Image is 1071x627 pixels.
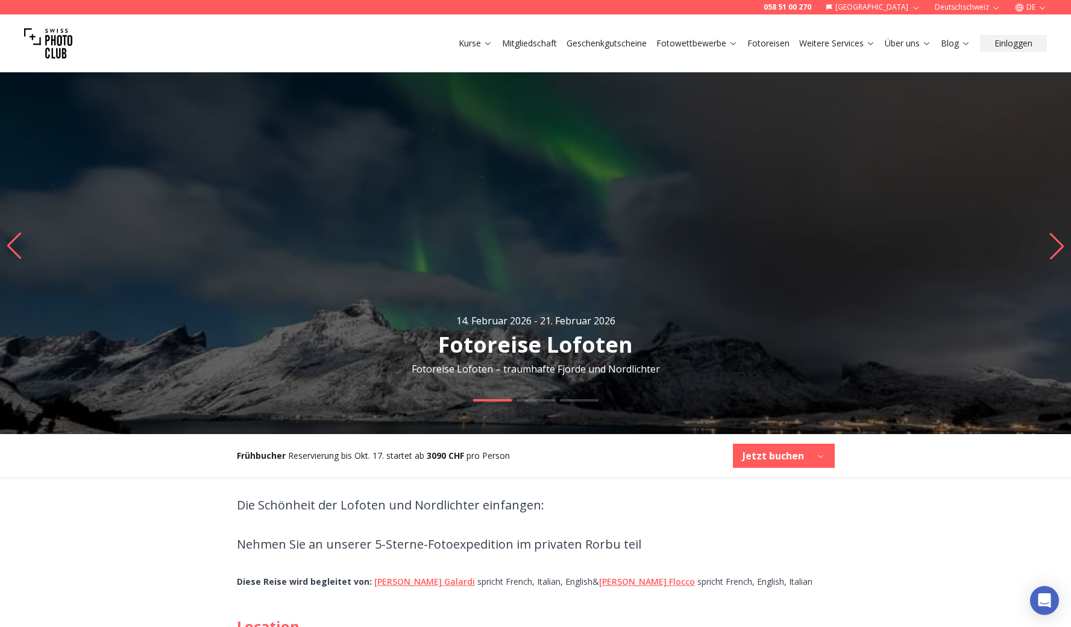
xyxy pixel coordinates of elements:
a: Über uns [885,37,931,49]
b: Frühbucher [237,450,286,461]
button: Kurse [454,35,497,52]
a: Weitere Services [799,37,875,49]
a: 058 51 00 270 [764,2,811,12]
span: Reservierung bis Okt. 17. startet ab [288,450,424,461]
b: Diese Reise wird begleitet von : [237,576,372,587]
a: Mitgliedschaft [502,37,557,49]
a: Fotoreisen [747,37,790,49]
button: Mitgliedschaft [497,35,562,52]
a: Kurse [459,37,492,49]
b: 3090 CHF [427,450,464,461]
button: Fotowettbewerbe [652,35,743,52]
div: 14. Februar 2026 - 21. Februar 2026 [456,313,615,328]
button: Über uns [880,35,936,52]
button: Weitere Services [794,35,880,52]
a: Geschenkgutscheine [567,37,647,49]
button: Fotoreisen [743,35,794,52]
div: Open Intercom Messenger [1030,586,1059,615]
a: Blog [941,37,970,49]
button: Geschenkgutscheine [562,35,652,52]
a: [PERSON_NAME] Galardi [374,576,475,587]
p: Nehmen Sie an unserer 5-Sterne-Fotoexpedition im privaten Rorbu teil [237,532,835,556]
button: Jetzt buchen [733,444,835,468]
div: spricht French, Italian, English & spricht French, English, Italian [237,576,835,588]
a: Fotowettbewerbe [656,37,738,49]
button: Einloggen [980,35,1047,52]
img: Swiss photo club [24,19,72,68]
p: Die Schönheit der Lofoten und Nordlichter einfangen: [237,493,835,517]
button: Blog [936,35,975,52]
a: [PERSON_NAME] Flocco [599,576,695,587]
h1: Fotoreise Lofoten [438,333,633,357]
b: Jetzt buchen [743,449,804,463]
span: pro Person [466,450,510,461]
